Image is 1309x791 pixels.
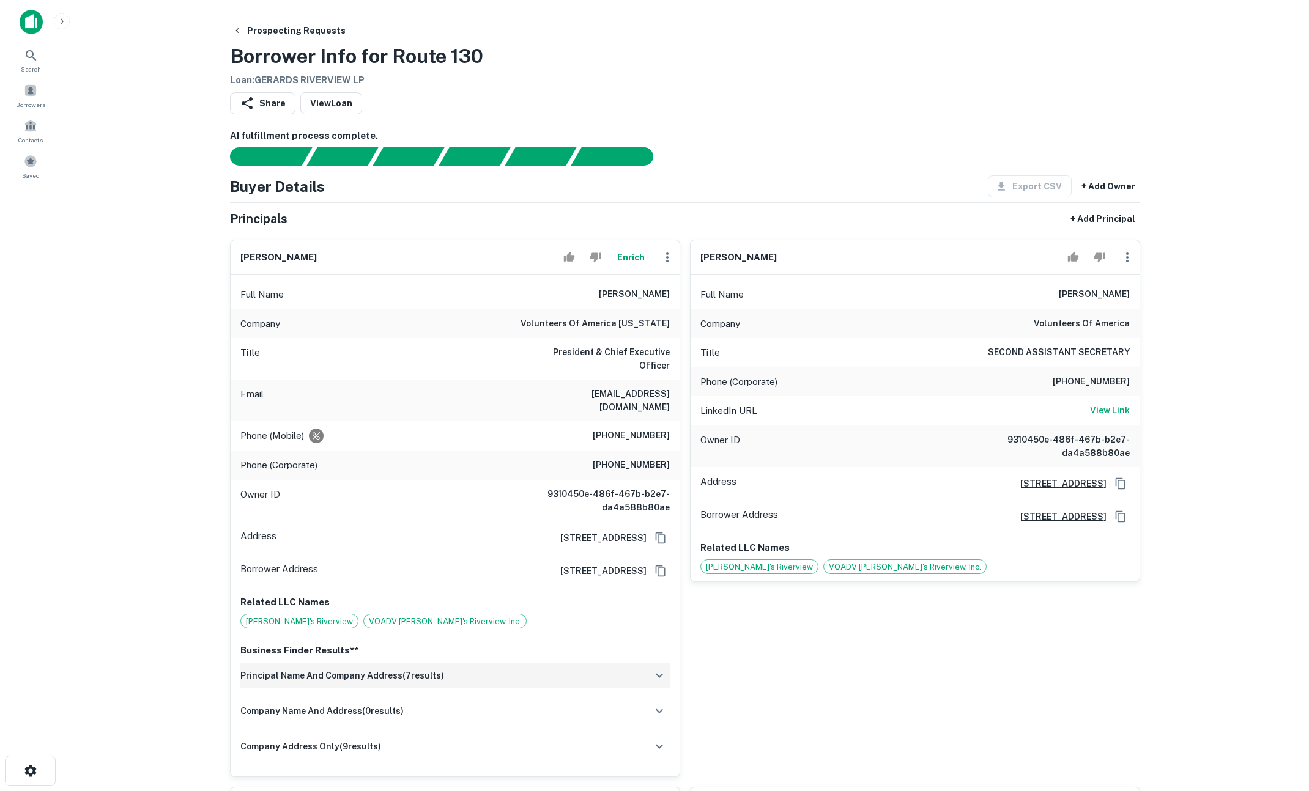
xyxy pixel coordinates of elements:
[983,433,1130,460] h6: 9310450e-486f-467b-b2e7-da4a588b80ae
[240,345,260,372] p: Title
[1059,287,1130,302] h6: [PERSON_NAME]
[701,561,818,573] span: [PERSON_NAME]'s Riverview
[228,20,350,42] button: Prospecting Requests
[700,317,740,331] p: Company
[230,210,287,228] h5: Principals
[240,251,317,265] h6: [PERSON_NAME]
[240,387,264,414] p: Email
[1066,208,1140,230] button: + Add Principal
[651,529,670,547] button: Copy Address
[240,704,404,718] h6: company name and address ( 0 results)
[551,531,647,545] a: [STREET_ADDRESS]
[1034,317,1130,331] h6: volunteers of america
[4,114,57,147] a: Contacts
[1111,507,1130,526] button: Copy Address
[22,171,40,180] span: Saved
[230,73,483,87] h6: Loan : GERARDS RIVERVIEW LP
[700,287,744,302] p: Full Name
[700,540,1130,555] p: Related LLC Names
[1053,375,1130,389] h6: [PHONE_NUMBER]
[4,150,57,183] a: Saved
[240,529,276,547] p: Address
[988,345,1130,360] h6: SECOND ASSISTANT SECRETARY
[240,643,670,658] p: Business Finder Results**
[551,564,647,578] a: [STREET_ADDRESS]
[241,616,358,628] span: [PERSON_NAME]'s Riverview
[585,245,606,270] button: Reject
[439,147,510,166] div: Principals found, AI now looking for contact information...
[700,474,736,493] p: Address
[364,616,526,628] span: VOADV [PERSON_NAME]'s Riverview, Inc.
[593,458,670,473] h6: [PHONE_NUMBER]
[240,287,284,302] p: Full Name
[1062,245,1084,270] button: Accept
[240,562,318,580] p: Borrower Address
[571,147,668,166] div: AI fulfillment process complete.
[240,458,317,473] p: Phone (Corporate)
[1089,245,1110,270] button: Reject
[240,317,280,331] p: Company
[1010,477,1107,490] a: [STREET_ADDRESS]
[523,345,670,372] h6: President & Chief Executive Officer
[1248,693,1309,752] iframe: Chat Widget
[593,429,670,443] h6: [PHONE_NUMBER]
[1111,474,1130,493] button: Copy Address
[700,403,757,418] p: LinkedIn URL
[18,135,43,145] span: Contacts
[700,345,720,360] p: Title
[651,562,670,580] button: Copy Address
[240,487,280,514] p: Owner ID
[240,669,444,682] h6: principal name and company address ( 7 results)
[1010,510,1107,523] a: [STREET_ADDRESS]
[240,429,304,443] p: Phone (Mobile)
[700,375,777,389] p: Phone (Corporate)
[306,147,378,166] div: Your request is received and processing...
[20,10,43,34] img: capitalize-icon.png
[1077,175,1140,197] button: + Add Owner
[599,287,670,302] h6: [PERSON_NAME]
[309,429,324,443] div: Requests to not be contacted at this number
[215,147,307,166] div: Sending borrower request to AI...
[373,147,444,166] div: Documents found, AI parsing details...
[824,561,986,573] span: VOADV [PERSON_NAME]'s Riverview, Inc.
[1090,403,1130,417] h6: View Link
[16,100,45,109] span: Borrowers
[230,129,1140,143] h6: AI fulfillment process complete.
[505,147,576,166] div: Principals found, still searching for contact information. This may take time...
[700,251,777,265] h6: [PERSON_NAME]
[240,740,381,753] h6: company address only ( 9 results)
[521,317,670,331] h6: volunteers of america [US_STATE]
[230,175,325,197] h4: Buyer Details
[21,64,41,74] span: Search
[230,42,483,71] h3: Borrower Info for Route 130
[611,245,650,270] button: Enrich
[523,487,670,514] h6: 9310450e-486f-467b-b2e7-da4a588b80ae
[523,387,670,414] h6: [EMAIL_ADDRESS][DOMAIN_NAME]
[4,79,57,112] a: Borrowers
[558,245,580,270] button: Accept
[700,507,778,526] p: Borrower Address
[700,433,740,460] p: Owner ID
[240,595,670,609] p: Related LLC Names
[230,92,295,114] button: Share
[1090,403,1130,418] a: View Link
[4,43,57,76] a: Search
[300,92,362,114] a: ViewLoan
